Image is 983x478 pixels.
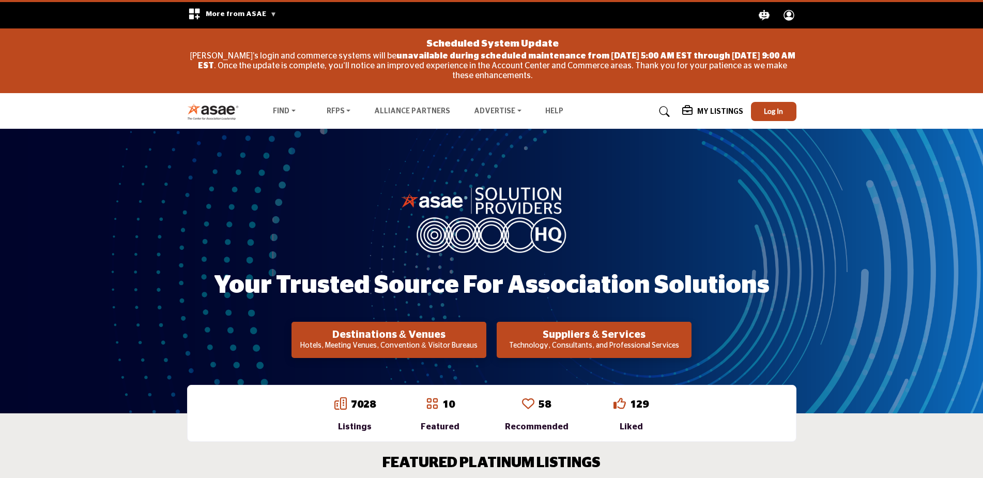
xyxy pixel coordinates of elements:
div: Recommended [505,421,569,433]
a: 7028 [351,399,376,410]
p: Hotels, Meeting Venues, Convention & Visitor Bureaus [295,341,483,351]
a: Find [266,104,303,119]
p: [PERSON_NAME]'s login and commerce systems will be . Once the update is complete, you'll notice a... [190,51,795,81]
h2: Suppliers & Services [500,328,688,341]
a: 58 [539,399,551,410]
a: 129 [630,399,649,410]
img: Site Logo [187,103,244,120]
a: Go to Recommended [522,397,534,412]
div: Featured [421,421,459,433]
h2: Destinations & Venues [295,328,483,341]
i: Go to Liked [613,397,626,410]
button: Suppliers & Services Technology, Consultants, and Professional Services [497,322,692,358]
a: Go to Featured [426,397,438,412]
h1: Your Trusted Source for Association Solutions [214,270,770,302]
a: RFPs [319,104,358,119]
button: Log In [751,102,796,121]
a: Advertise [467,104,529,119]
div: My Listings [682,106,743,118]
a: Alliance Partners [374,108,450,115]
h5: My Listings [697,107,743,116]
div: More from ASAE [181,2,283,28]
span: Log In [764,107,783,115]
strong: unavailable during scheduled maintenance from [DATE] 5:00 AM EST through [DATE] 9:00 AM EST [198,52,795,70]
h2: FEATURED PLATINUM LISTINGS [382,455,601,472]
a: 10 [442,399,455,410]
p: Technology, Consultants, and Professional Services [500,341,688,351]
div: Listings [334,421,376,433]
a: Search [649,103,677,120]
img: image [401,185,582,253]
div: Liked [613,421,649,433]
button: Destinations & Venues Hotels, Meeting Venues, Convention & Visitor Bureaus [291,322,486,358]
div: Scheduled System Update [190,34,795,51]
span: More from ASAE [206,10,277,18]
a: Help [545,108,563,115]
